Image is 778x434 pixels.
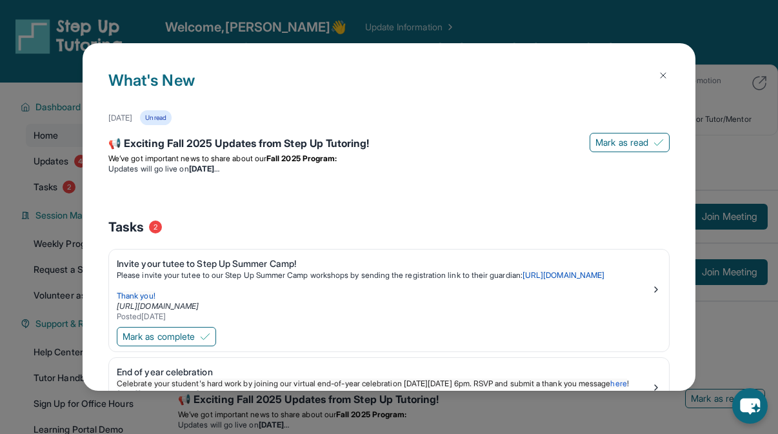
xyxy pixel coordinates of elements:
img: Close Icon [658,70,668,81]
span: Mark as read [595,136,648,149]
button: Mark as complete [117,327,216,346]
span: Tasks [108,218,144,236]
div: [DATE] [108,113,132,123]
div: Posted [DATE] [117,311,651,322]
strong: Fall 2025 Program: [266,153,337,163]
a: [URL][DOMAIN_NAME] [117,301,199,311]
span: Thank you! [117,291,155,301]
a: [URL][DOMAIN_NAME] [523,270,604,280]
div: End of year celebration [117,366,651,379]
a: here [610,379,626,388]
span: Mark as complete [123,330,195,343]
a: Invite your tutee to Step Up Summer Camp!Please invite your tutee to our Step Up Summer Camp work... [109,250,669,324]
button: Mark as read [590,133,670,152]
p: ! [117,379,651,389]
button: chat-button [732,388,768,424]
p: Please invite your tutee to our Step Up Summer Camp workshops by sending the registration link to... [117,270,651,281]
li: Updates will go live on [108,164,670,174]
div: 📢 Exciting Fall 2025 Updates from Step Up Tutoring! [108,135,670,153]
strong: [DATE] [189,164,219,173]
h1: What's New [108,69,670,110]
span: We’ve got important news to share about our [108,153,266,163]
span: Celebrate your student's hard work by joining our virtual end-of-year celebration [DATE][DATE] 6p... [117,379,610,388]
div: Unread [140,110,171,125]
a: [URL][DOMAIN_NAME] [117,389,199,399]
a: End of year celebrationCelebrate your student's hard work by joining our virtual end-of-year cele... [109,358,669,412]
div: Invite your tutee to Step Up Summer Camp! [117,257,651,270]
img: Mark as read [653,137,664,148]
span: 2 [149,221,162,233]
img: Mark as complete [200,331,210,342]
